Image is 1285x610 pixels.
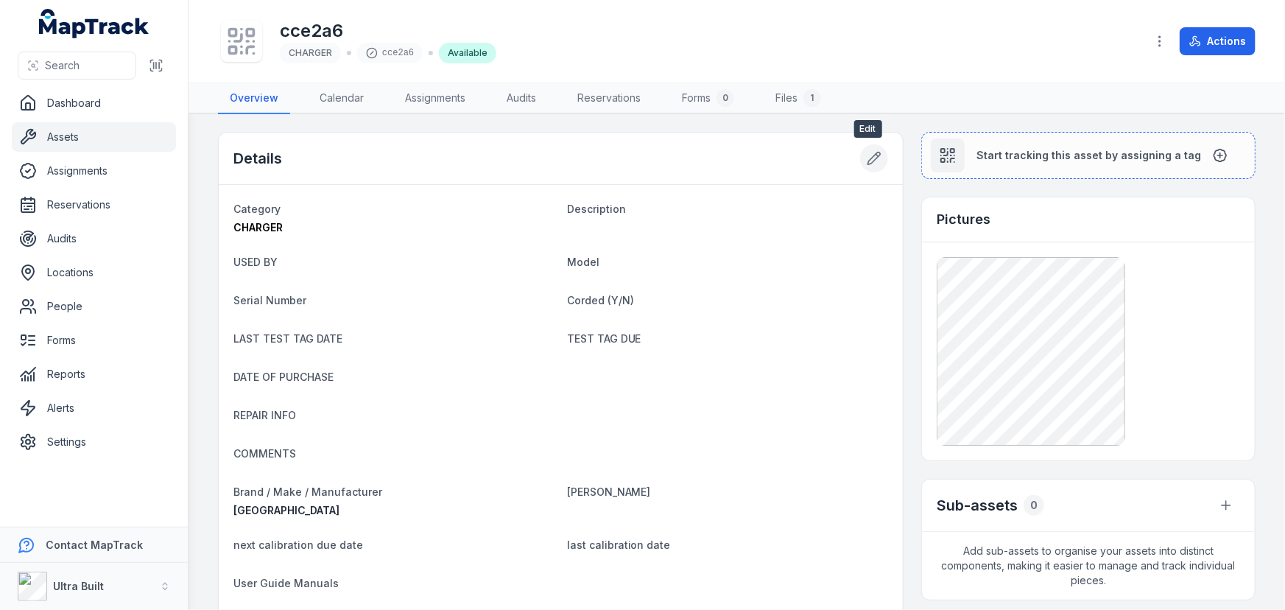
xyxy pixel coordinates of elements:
a: Overview [218,83,290,114]
div: 0 [717,89,734,107]
strong: Ultra Built [53,580,104,592]
h2: Sub-assets [937,495,1018,516]
span: LAST TEST TAG DATE [233,332,342,345]
a: Calendar [308,83,376,114]
a: Forms [12,326,176,355]
span: DATE OF PURCHASE [233,371,334,383]
span: Add sub-assets to organise your assets into distinct components, making it easier to manage and t... [922,532,1255,600]
span: CHARGER [233,221,283,234]
span: Search [45,58,80,73]
span: Serial Number [233,294,306,306]
button: Search [18,52,136,80]
a: Reservations [566,83,652,114]
a: Alerts [12,393,176,423]
span: next calibration due date [233,539,363,551]
a: Audits [12,224,176,253]
a: Audits [495,83,548,114]
a: Assignments [12,156,176,186]
span: [PERSON_NAME] [567,485,651,498]
span: TEST TAG DUE [567,332,641,345]
div: 0 [1024,495,1044,516]
a: Forms0 [670,83,746,114]
a: Files1 [764,83,833,114]
button: Actions [1180,27,1256,55]
span: Model [567,256,599,268]
a: Reservations [12,190,176,220]
span: Start tracking this asset by assigning a tag [976,148,1201,163]
span: Corded (Y/N) [567,294,634,306]
span: last calibration date [567,539,671,551]
h1: cce2a6 [280,19,496,43]
a: Dashboard [12,88,176,118]
a: Reports [12,360,176,389]
h3: Pictures [937,209,990,230]
span: Category [233,203,281,215]
button: Start tracking this asset by assigning a tag [921,132,1256,179]
span: User Guide Manuals [233,577,339,589]
span: Brand / Make / Manufacturer [233,485,382,498]
a: Assets [12,122,176,152]
h2: Details [233,148,282,169]
a: MapTrack [39,9,149,38]
a: People [12,292,176,321]
div: Available [439,43,496,63]
span: Edit [854,120,882,138]
div: cce2a6 [357,43,423,63]
span: USED BY [233,256,278,268]
div: 1 [803,89,821,107]
a: Locations [12,258,176,287]
a: Assignments [393,83,477,114]
span: REPAIR INFO [233,409,296,421]
strong: Contact MapTrack [46,539,143,551]
a: Settings [12,427,176,457]
span: [GEOGRAPHIC_DATA] [233,504,339,516]
span: CHARGER [289,47,332,58]
span: Description [567,203,626,215]
span: COMMENTS [233,447,296,460]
